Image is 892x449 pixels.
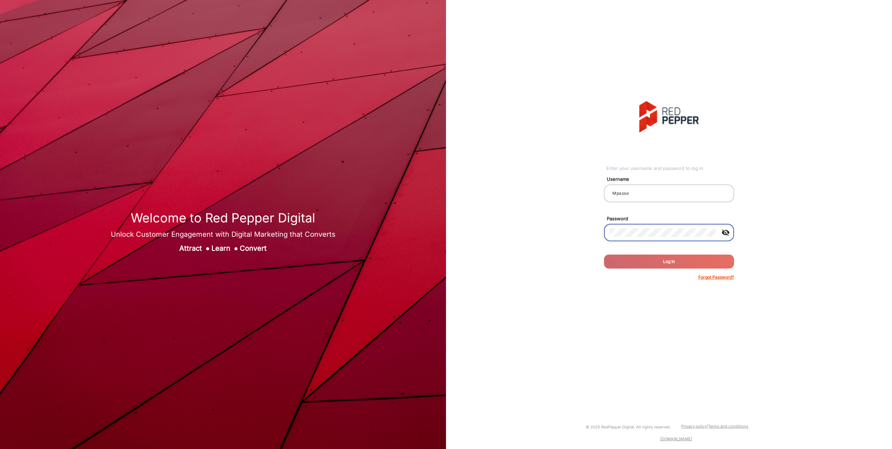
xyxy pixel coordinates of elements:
span: ● [206,244,210,252]
input: Your username [610,189,728,198]
a: [DOMAIN_NAME] [660,436,692,441]
small: © 2025 RedPepper Digital. All rights reserved. [586,425,671,429]
mat-icon: visibility_off [717,228,734,237]
mat-label: Username [602,176,742,183]
span: ● [234,244,238,252]
h1: Welcome to Red Pepper Digital [111,211,336,226]
a: Terms and conditions [708,424,748,429]
button: Log In [604,255,734,269]
p: Forgot Password? [698,274,734,280]
div: Enter your username and password to log in [606,165,734,172]
div: Unlock Customer Engagement with Digital Marketing that Converts [111,229,336,240]
a: Privacy policy [681,424,707,429]
div: Attract Learn Convert [111,243,336,254]
img: vmg-logo [639,101,699,133]
mat-label: Password [602,215,742,222]
a: | [707,424,708,429]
